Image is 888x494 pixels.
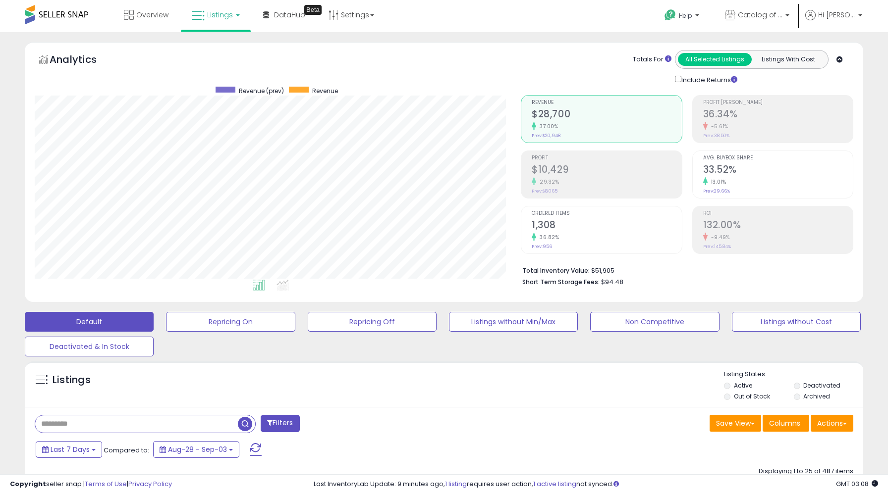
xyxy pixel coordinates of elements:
[703,100,853,105] span: Profit [PERSON_NAME]
[836,479,878,489] span: 2025-09-11 03:08 GMT
[532,133,560,139] small: Prev: $20,948
[601,277,623,287] span: $94.48
[703,108,853,122] h2: 36.34%
[818,10,855,20] span: Hi [PERSON_NAME]
[532,211,681,216] span: Ordered Items
[532,164,681,177] h2: $10,429
[445,479,467,489] a: 1 listing
[703,164,853,177] h2: 33.52%
[703,133,729,139] small: Prev: 38.50%
[533,479,576,489] a: 1 active listing
[734,392,770,400] label: Out of Stock
[803,381,840,390] label: Deactivated
[724,370,863,379] p: Listing States:
[136,10,168,20] span: Overview
[734,381,752,390] label: Active
[805,10,862,32] a: Hi [PERSON_NAME]
[104,445,149,455] span: Compared to:
[657,1,709,32] a: Help
[679,11,692,20] span: Help
[532,108,681,122] h2: $28,700
[590,312,719,332] button: Non Competitive
[708,123,728,130] small: -5.61%
[153,441,239,458] button: Aug-28 - Sep-03
[128,479,172,489] a: Privacy Policy
[763,415,809,432] button: Columns
[25,312,154,332] button: Default
[532,219,681,233] h2: 1,308
[532,100,681,105] span: Revenue
[803,392,830,400] label: Archived
[703,211,853,216] span: ROI
[308,312,437,332] button: Repricing Off
[312,87,338,95] span: Revenue
[811,415,853,432] button: Actions
[274,10,305,20] span: DataHub
[51,445,90,454] span: Last 7 Days
[759,467,853,476] div: Displaying 1 to 25 of 487 items
[261,415,299,432] button: Filters
[703,244,731,249] small: Prev: 145.84%
[36,441,102,458] button: Last 7 Days
[522,264,846,276] li: $51,905
[703,219,853,233] h2: 132.00%
[703,188,730,194] small: Prev: 29.66%
[53,373,91,387] h5: Listings
[738,10,782,20] span: Catalog of Awesome
[25,337,154,356] button: Deactivated & In Stock
[449,312,578,332] button: Listings without Min/Max
[532,155,681,161] span: Profit
[314,480,878,489] div: Last InventoryLab Update: 9 minutes ago, requires user action, not synced.
[522,266,590,275] b: Total Inventory Value:
[207,10,233,20] span: Listings
[667,74,749,85] div: Include Returns
[304,5,322,15] div: Tooltip anchor
[532,244,552,249] small: Prev: 956
[522,278,600,286] b: Short Term Storage Fees:
[633,55,671,64] div: Totals For
[85,479,127,489] a: Terms of Use
[732,312,861,332] button: Listings without Cost
[708,178,726,186] small: 13.01%
[166,312,295,332] button: Repricing On
[536,234,559,241] small: 36.82%
[751,53,825,66] button: Listings With Cost
[708,234,730,241] small: -9.49%
[536,123,558,130] small: 37.00%
[710,415,761,432] button: Save View
[10,480,172,489] div: seller snap | |
[536,178,559,186] small: 29.32%
[168,445,227,454] span: Aug-28 - Sep-03
[664,9,676,21] i: Get Help
[678,53,752,66] button: All Selected Listings
[769,418,800,428] span: Columns
[10,479,46,489] strong: Copyright
[532,188,557,194] small: Prev: $8,065
[703,155,853,161] span: Avg. Buybox Share
[239,87,284,95] span: Revenue (prev)
[50,52,116,69] h5: Analytics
